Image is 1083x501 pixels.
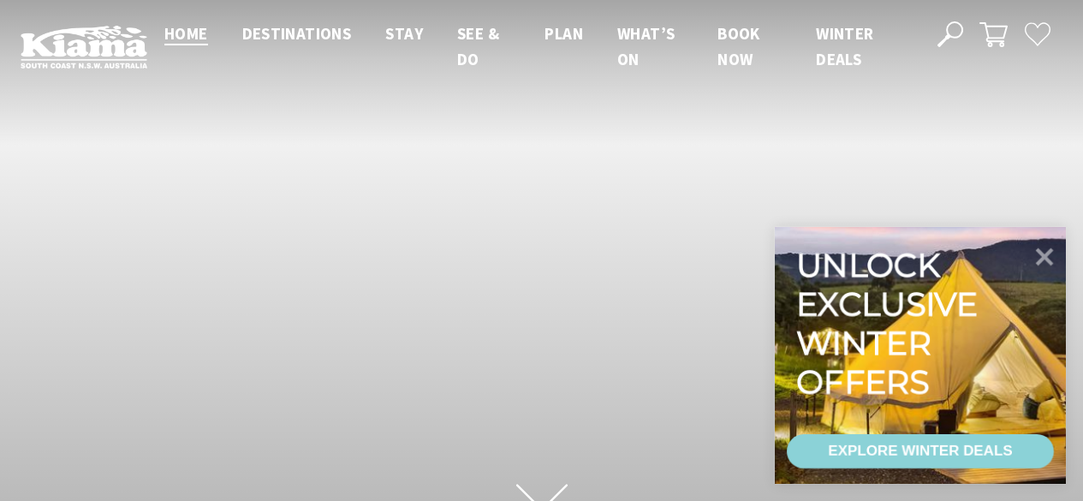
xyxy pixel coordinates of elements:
[147,21,918,73] nav: Main Menu
[787,434,1054,468] a: EXPLORE WINTER DEALS
[544,23,583,44] span: Plan
[385,23,423,44] span: Stay
[242,23,352,44] span: Destinations
[717,23,760,69] span: Book now
[816,23,873,69] span: Winter Deals
[21,25,147,69] img: Kiama Logo
[796,246,985,402] div: Unlock exclusive winter offers
[164,23,208,44] span: Home
[617,23,675,69] span: What’s On
[457,23,499,69] span: See & Do
[828,434,1012,468] div: EXPLORE WINTER DEALS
